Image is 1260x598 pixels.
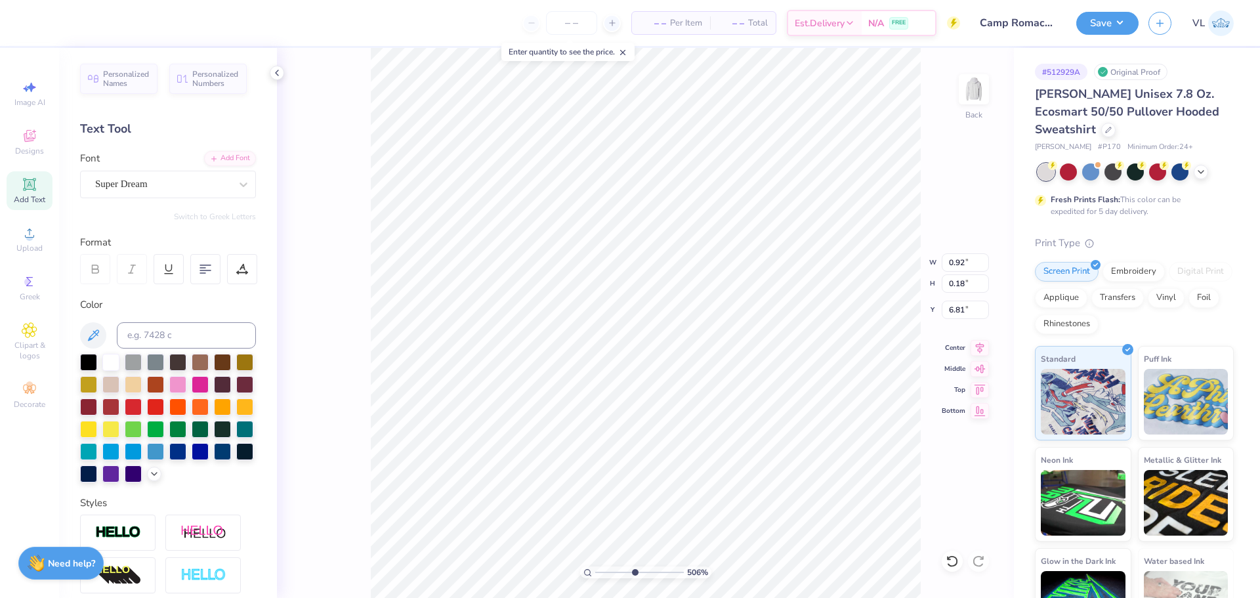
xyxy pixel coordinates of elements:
[1144,352,1171,366] span: Puff Ink
[640,16,666,30] span: – –
[748,16,768,30] span: Total
[1041,470,1125,536] img: Neon Ink
[670,16,702,30] span: Per Item
[1041,369,1125,435] img: Standard
[1144,369,1228,435] img: Puff Ink
[1188,288,1219,308] div: Foil
[1041,453,1073,467] span: Neon Ink
[7,340,52,361] span: Clipart & logos
[942,343,965,352] span: Center
[1127,142,1193,153] span: Minimum Order: 24 +
[80,151,100,166] label: Font
[942,385,965,395] span: Top
[1148,288,1185,308] div: Vinyl
[1091,288,1144,308] div: Transfers
[16,243,43,253] span: Upload
[970,10,1066,36] input: Untitled Design
[14,194,45,205] span: Add Text
[204,151,256,166] div: Add Font
[1169,262,1232,282] div: Digital Print
[14,97,45,108] span: Image AI
[80,235,257,250] div: Format
[1035,236,1234,251] div: Print Type
[174,211,256,222] button: Switch to Greek Letters
[965,109,982,121] div: Back
[1035,142,1091,153] span: [PERSON_NAME]
[15,146,44,156] span: Designs
[687,566,708,578] span: 506 %
[80,297,256,312] div: Color
[1208,11,1234,36] img: Vincent Lloyd Laurel
[868,16,884,30] span: N/A
[718,16,744,30] span: – –
[80,120,256,138] div: Text Tool
[501,43,635,61] div: Enter quantity to see the price.
[1035,64,1087,80] div: # 512929A
[1144,554,1204,568] span: Water based Ink
[1041,352,1076,366] span: Standard
[1192,11,1234,36] a: VL
[1098,142,1121,153] span: # P170
[892,18,906,28] span: FREE
[1035,86,1219,137] span: [PERSON_NAME] Unisex 7.8 Oz. Ecosmart 50/50 Pullover Hooded Sweatshirt
[942,364,965,374] span: Middle
[1051,194,1120,205] strong: Fresh Prints Flash:
[961,76,987,102] img: Back
[1192,16,1205,31] span: VL
[1094,64,1167,80] div: Original Proof
[20,291,40,302] span: Greek
[1035,314,1099,334] div: Rhinestones
[1144,453,1221,467] span: Metallic & Glitter Ink
[795,16,845,30] span: Est. Delivery
[1076,12,1139,35] button: Save
[192,70,239,88] span: Personalized Numbers
[546,11,597,35] input: – –
[103,70,150,88] span: Personalized Names
[117,322,256,349] input: e.g. 7428 c
[1041,554,1116,568] span: Glow in the Dark Ink
[1102,262,1165,282] div: Embroidery
[942,406,965,416] span: Bottom
[1035,288,1087,308] div: Applique
[1144,470,1228,536] img: Metallic & Glitter Ink
[1051,194,1212,217] div: This color can be expedited for 5 day delivery.
[1035,262,1099,282] div: Screen Print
